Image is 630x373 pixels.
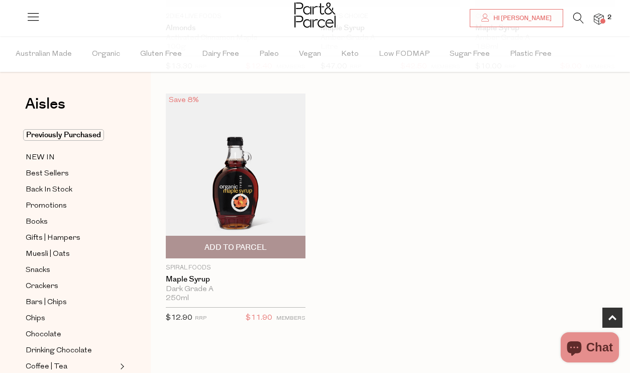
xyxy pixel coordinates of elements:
span: 2 [605,13,614,22]
span: Gluten Free [140,37,182,72]
span: Gifts | Hampers [26,232,80,244]
a: Maple Syrup [166,275,305,284]
span: Books [26,216,48,228]
span: Organic [92,37,120,72]
a: Best Sellers [26,167,117,180]
span: $11.90 [246,312,272,325]
a: Books [26,216,117,228]
a: Gifts | Hampers [26,232,117,244]
a: Chocolate [26,328,117,341]
a: Muesli | Oats [26,248,117,260]
span: Paleo [259,37,279,72]
span: Australian Made [16,37,72,72]
span: Bars | Chips [26,297,67,309]
span: Muesli | Oats [26,248,70,260]
small: RRP [195,316,206,321]
span: Chocolate [26,329,61,341]
span: Hi [PERSON_NAME] [491,14,552,23]
img: Maple Syrup [166,94,305,258]
button: Expand/Collapse Coffee | Tea [118,360,125,372]
span: NEW IN [26,152,55,164]
small: MEMBERS [276,316,305,321]
a: Back In Stock [26,183,117,196]
a: Drinking Chocolate [26,344,117,357]
span: Aisles [25,93,65,115]
span: Add To Parcel [204,242,267,253]
a: Crackers [26,280,117,293]
span: 250ml [166,294,189,303]
span: $12.90 [166,314,192,322]
span: Vegan [299,37,321,72]
span: Promotions [26,200,67,212]
a: Hi [PERSON_NAME] [470,9,563,27]
div: Dark Grade A [166,285,305,294]
a: Snacks [26,264,117,276]
a: Promotions [26,200,117,212]
span: Previously Purchased [23,129,104,141]
a: Previously Purchased [26,129,117,141]
span: Snacks [26,264,50,276]
span: Best Sellers [26,168,69,180]
span: Coffee | Tea [26,361,67,373]
p: Spiral Foods [166,263,305,272]
a: Aisles [25,97,65,122]
a: Coffee | Tea [26,360,117,373]
span: Sugar Free [450,37,490,72]
a: Chips [26,312,117,325]
a: NEW IN [26,151,117,164]
span: Crackers [26,281,58,293]
span: Back In Stock [26,184,72,196]
img: Part&Parcel [294,3,336,28]
span: Plastic Free [510,37,552,72]
span: Low FODMAP [379,37,430,72]
a: Bars | Chips [26,296,117,309]
span: Keto [341,37,359,72]
span: Chips [26,313,45,325]
span: Drinking Chocolate [26,345,92,357]
button: Add To Parcel [166,236,305,258]
inbox-online-store-chat: Shopify online store chat [558,332,622,365]
div: Save 8% [166,94,202,107]
span: Dairy Free [202,37,239,72]
a: 2 [594,14,604,24]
